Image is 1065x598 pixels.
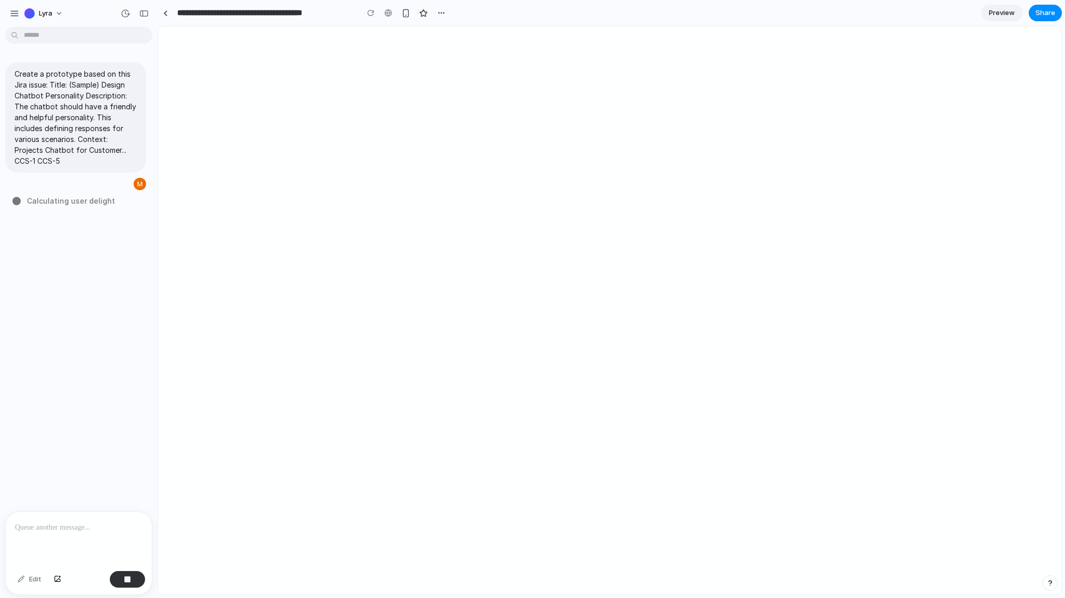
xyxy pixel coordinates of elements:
button: Share [1029,5,1062,21]
button: Lyra [20,5,68,22]
span: Lyra [39,8,52,19]
span: Share [1035,8,1055,18]
span: Preview [989,8,1015,18]
p: Create a prototype based on this Jira issue: Title: (Sample) Design Chatbot Personality Descripti... [15,68,137,166]
a: Preview [981,5,1023,21]
span: Calculating user delight [27,195,115,206]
